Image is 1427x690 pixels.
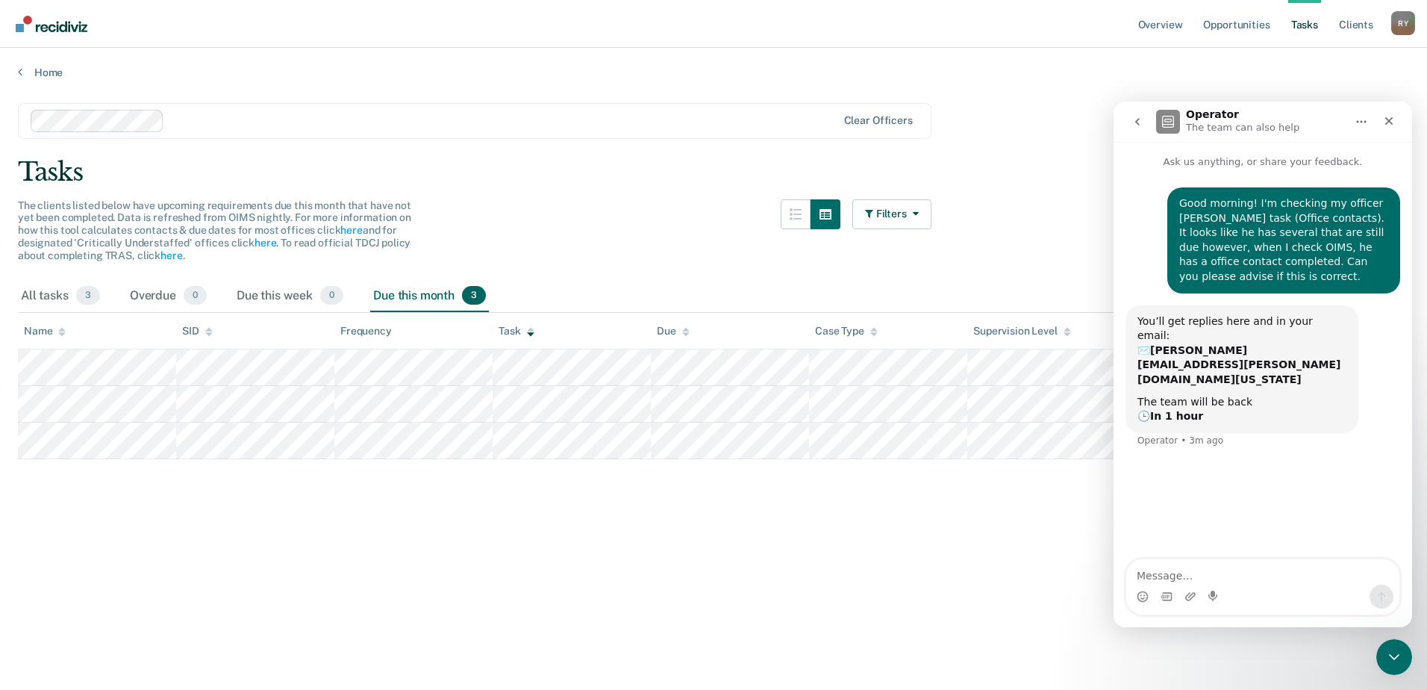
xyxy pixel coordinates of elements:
[127,280,210,313] div: Overdue0
[1391,11,1415,35] button: Profile dropdown button
[24,325,66,338] div: Name
[18,157,1409,187] div: Tasks
[234,280,346,313] div: Due this week0
[340,224,362,236] a: here
[18,66,1409,79] a: Home
[182,325,213,338] div: SID
[1376,639,1412,675] iframe: Intercom live chat
[852,199,931,229] button: Filters
[370,280,489,313] div: Due this month3
[76,286,100,305] span: 3
[18,280,103,313] div: All tasks3
[160,249,182,261] a: here
[1391,11,1415,35] div: R Y
[18,199,411,261] span: The clients listed below have upcoming requirements due this month that have not yet been complet...
[1114,102,1412,627] iframe: Intercom live chat
[657,325,690,338] div: Due
[320,286,343,305] span: 0
[499,325,534,338] div: Task
[16,16,87,32] img: Recidiviz
[184,286,207,305] span: 0
[815,325,878,338] div: Case Type
[340,325,392,338] div: Frequency
[973,325,1071,338] div: Supervision Level
[844,114,913,127] div: Clear officers
[462,286,486,305] span: 3
[255,237,276,249] a: here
